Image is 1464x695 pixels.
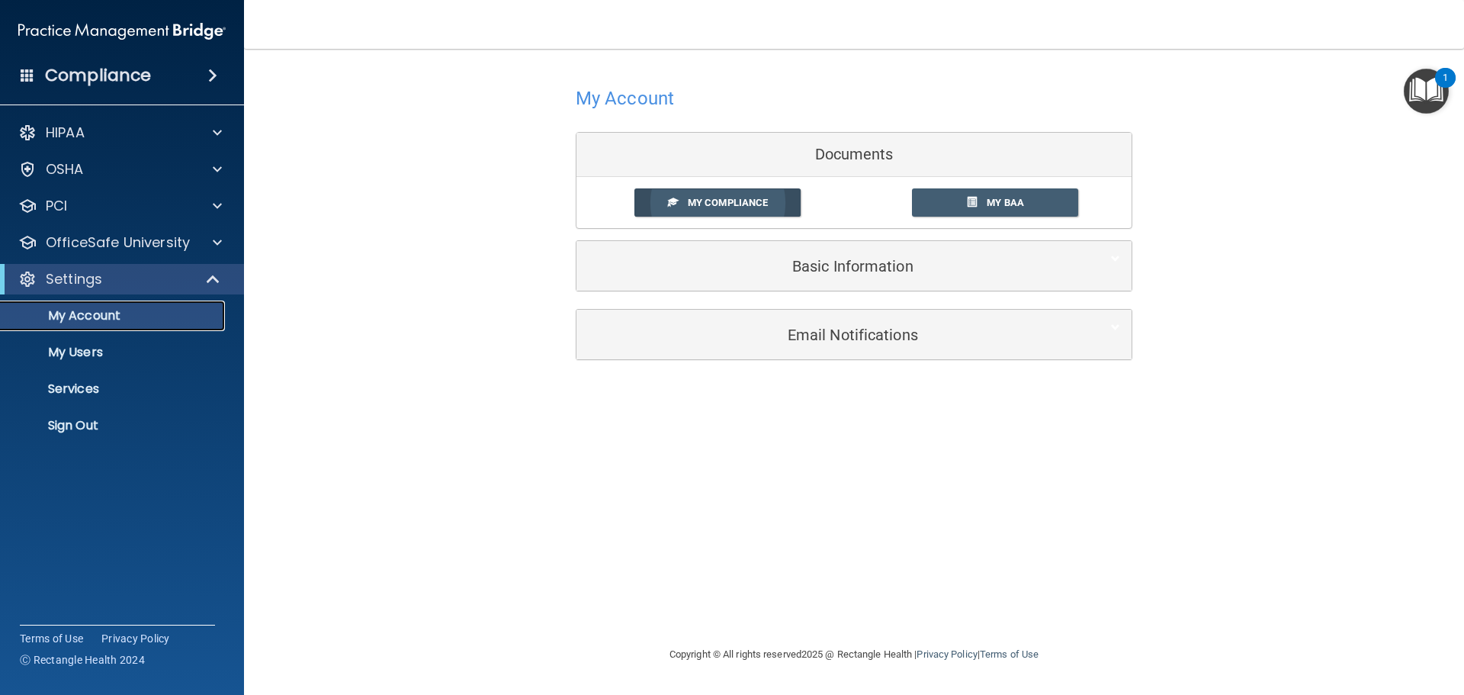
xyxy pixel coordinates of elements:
[688,197,768,208] span: My Compliance
[1404,69,1449,114] button: Open Resource Center, 1 new notification
[917,648,977,660] a: Privacy Policy
[46,270,102,288] p: Settings
[987,197,1024,208] span: My BAA
[10,308,218,323] p: My Account
[10,418,218,433] p: Sign Out
[576,630,1132,679] div: Copyright © All rights reserved 2025 @ Rectangle Health | |
[10,345,218,360] p: My Users
[588,258,1074,275] h5: Basic Information
[1443,78,1448,98] div: 1
[588,327,1074,343] h5: Email Notifications
[18,124,222,142] a: HIPAA
[20,652,145,668] span: Ⓒ Rectangle Health 2024
[588,249,1120,283] a: Basic Information
[18,197,222,215] a: PCI
[46,160,84,179] p: OSHA
[46,124,85,142] p: HIPAA
[588,317,1120,352] a: Email Notifications
[576,88,674,108] h4: My Account
[576,133,1132,177] div: Documents
[46,233,190,252] p: OfficeSafe University
[45,65,151,86] h4: Compliance
[18,160,222,179] a: OSHA
[46,197,67,215] p: PCI
[101,631,170,646] a: Privacy Policy
[18,270,221,288] a: Settings
[18,233,222,252] a: OfficeSafe University
[980,648,1039,660] a: Terms of Use
[10,381,218,397] p: Services
[18,16,226,47] img: PMB logo
[20,631,83,646] a: Terms of Use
